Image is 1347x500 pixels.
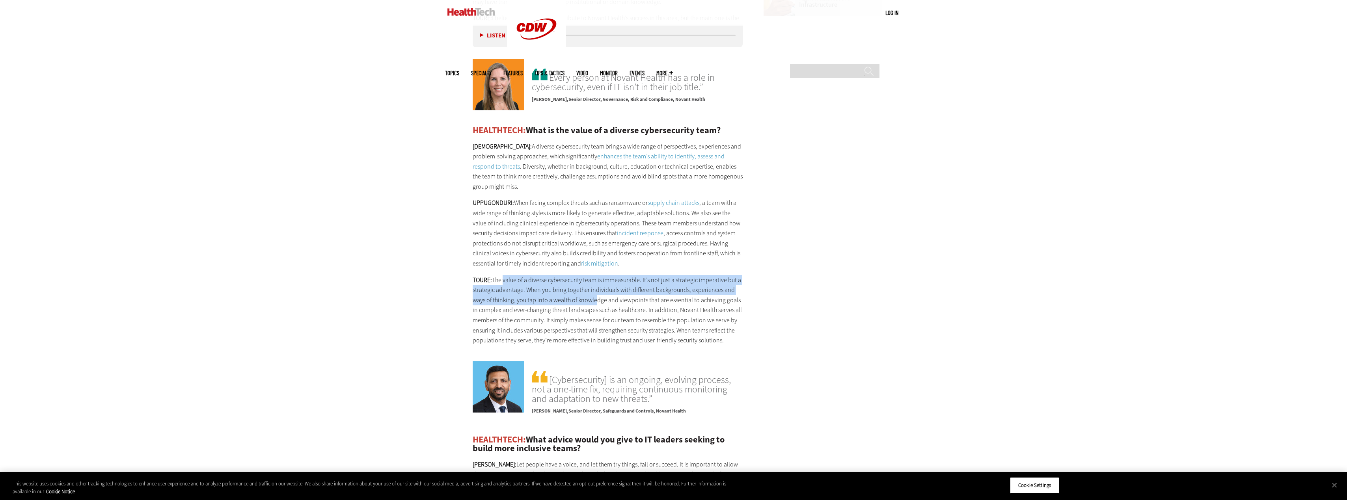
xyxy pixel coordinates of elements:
[600,70,618,76] a: MonITor
[507,52,566,60] a: CDW
[885,9,898,16] a: Log in
[581,259,618,268] a: risk mitigation
[532,403,743,415] p: Senior Director, Safeguards and Controls, Novant Health
[473,152,725,171] a: enhances the team’s ability to identify, assess and respond to threats
[532,96,568,102] span: [PERSON_NAME]
[473,198,743,268] p: When facing complex threats such as ransomware or , a team with a wide range of thinking styles i...
[532,67,743,92] span: Every person at Novant Health has a role in cybersecurity, even if IT isn’t in their job title.”
[535,70,565,76] a: Tips & Tactics
[503,70,523,76] a: Features
[13,480,741,495] div: This website uses cookies and other tracking technologies to enhance user experience and to analy...
[473,141,743,192] p: A diverse cybersecurity team brings a wide range of perspectives, experiences and problem-solving...
[532,408,568,414] span: [PERSON_NAME]
[532,369,743,403] span: [Cybersecurity] is an ongoing, evolving process, not a one-time fix, requiring continuous monitor...
[473,142,532,151] strong: [DEMOGRAPHIC_DATA]:
[473,276,492,284] strong: TOURE:
[648,199,699,207] a: supply chain attacks
[885,9,898,17] div: User menu
[447,8,495,16] img: Home
[445,70,459,76] span: Topics
[473,361,524,413] img: Nawaz Muhammad
[473,199,514,207] strong: UPPUGONDURI:
[473,460,516,468] strong: [PERSON_NAME]:
[1010,477,1059,494] button: Cookie Settings
[471,70,492,76] span: Specialty
[630,70,645,76] a: Events
[473,275,743,346] p: The value of a diverse cybersecurity team is immeasurable. It’s not just a strategic imperative b...
[656,70,673,76] span: More
[46,488,75,495] a: More information about your privacy
[617,229,663,237] a: incident response
[473,435,743,453] h2: What advice would you give to IT leaders seeking to build more inclusive teams?
[1326,476,1343,494] button: Close
[576,70,588,76] a: Video
[473,434,526,445] span: HEALTHTECH:
[473,126,743,135] h2: What is the value of a diverse cybersecurity team?
[473,125,526,136] span: HEALTHTECH:
[532,92,743,103] p: Senior Director, Governance, Risk and Compliance, Novant Health
[473,459,743,490] p: Let people have a voice, and let them try things, fail or succeed. It is important to allow the t...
